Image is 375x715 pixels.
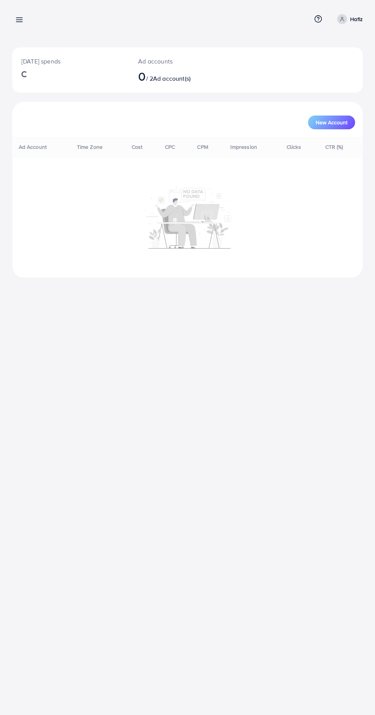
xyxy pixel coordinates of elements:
[138,67,146,85] span: 0
[138,57,207,66] p: Ad accounts
[153,74,191,83] span: Ad account(s)
[334,14,363,24] a: Hafiz
[21,57,120,66] p: [DATE] spends
[316,120,347,125] span: New Account
[350,15,363,24] p: Hafiz
[138,69,207,83] h2: / 2
[308,116,355,129] button: New Account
